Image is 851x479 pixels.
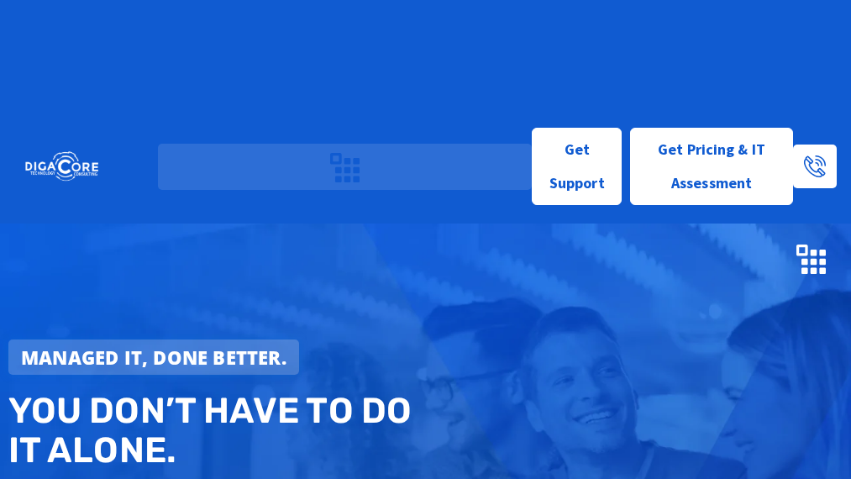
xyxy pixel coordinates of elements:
[644,133,780,200] span: Get Pricing & IT Assessment
[21,345,286,370] strong: Managed IT, done better.
[8,392,433,469] h2: You don’t have to do IT alone.
[8,340,299,375] a: Managed IT, done better.
[132,222,302,295] img: DigaCore Technology Consulting
[790,235,834,282] div: Menu Toggle
[630,128,794,205] a: Get Pricing & IT Assessment
[546,133,608,200] span: Get Support
[25,150,98,182] img: DigaCore Technology Consulting
[532,128,622,205] a: Get Support
[323,144,367,190] div: Menu Toggle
